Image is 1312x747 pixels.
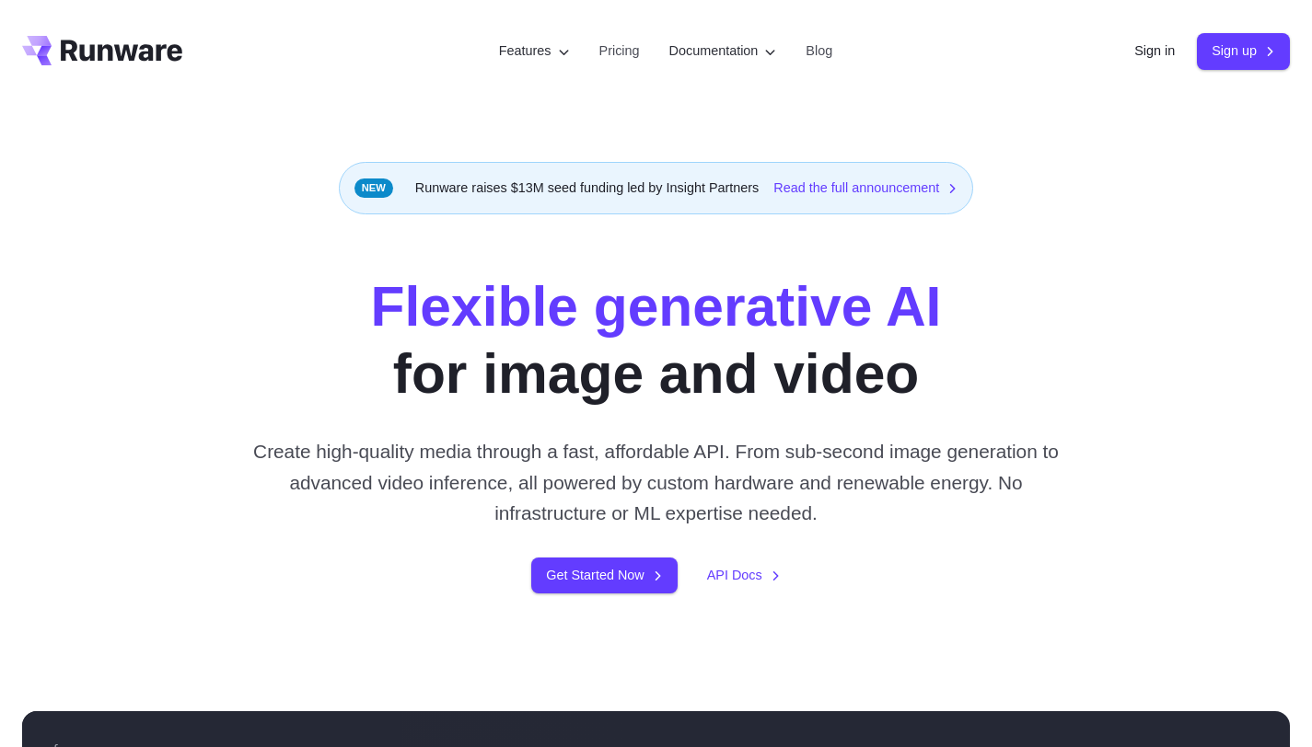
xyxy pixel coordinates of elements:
div: Runware raises $13M seed funding led by Insight Partners [339,162,974,214]
strong: Flexible generative AI [371,275,942,338]
a: Blog [806,40,832,62]
label: Features [499,40,570,62]
p: Create high-quality media through a fast, affordable API. From sub-second image generation to adv... [250,436,1062,528]
a: Sign up [1197,33,1290,69]
a: Go to / [22,36,182,65]
label: Documentation [669,40,777,62]
a: Sign in [1134,40,1175,62]
a: Get Started Now [531,557,677,593]
a: API Docs [707,565,781,586]
a: Pricing [599,40,640,62]
a: Read the full announcement [773,178,958,199]
h1: for image and video [371,273,942,407]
